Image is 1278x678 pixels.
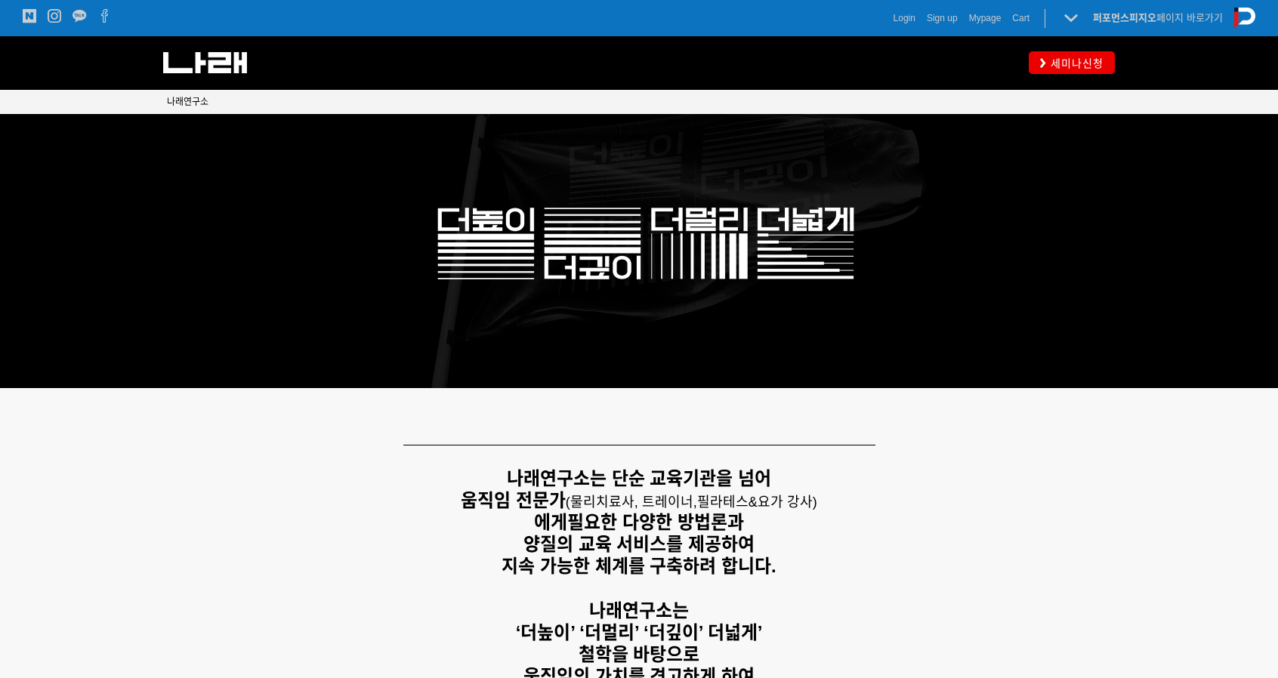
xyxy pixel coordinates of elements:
strong: 나래연구소는 단순 교육기관을 넘어 [507,468,771,488]
span: 물리치료사, 트레이너, [570,495,697,510]
strong: 양질의 교육 서비스를 제공하여 [523,534,755,554]
a: 퍼포먼스피지오페이지 바로가기 [1093,12,1223,23]
strong: 철학을 바탕으로 [579,644,700,664]
span: 필라테스&요가 강사) [697,495,817,510]
a: Mypage [969,11,1002,26]
strong: 움직임 전문가 [461,490,566,510]
strong: 필요한 다양한 방법론과 [567,512,743,532]
a: Sign up [927,11,958,26]
a: 세미나신청 [1029,51,1115,73]
strong: 퍼포먼스피지오 [1093,12,1156,23]
strong: 에게 [534,512,567,532]
span: ( [566,495,697,510]
strong: 지속 가능한 체계를 구축하려 합니다. [502,556,776,576]
a: Login [894,11,915,26]
a: Cart [1012,11,1029,26]
span: 세미나신청 [1046,56,1104,71]
strong: 나래연구소는 [589,600,689,621]
strong: ‘더높이’ ‘더멀리’ ‘더깊이’ 더넓게’ [516,622,763,643]
a: 나래연구소 [167,94,208,109]
span: 나래연구소 [167,97,208,107]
